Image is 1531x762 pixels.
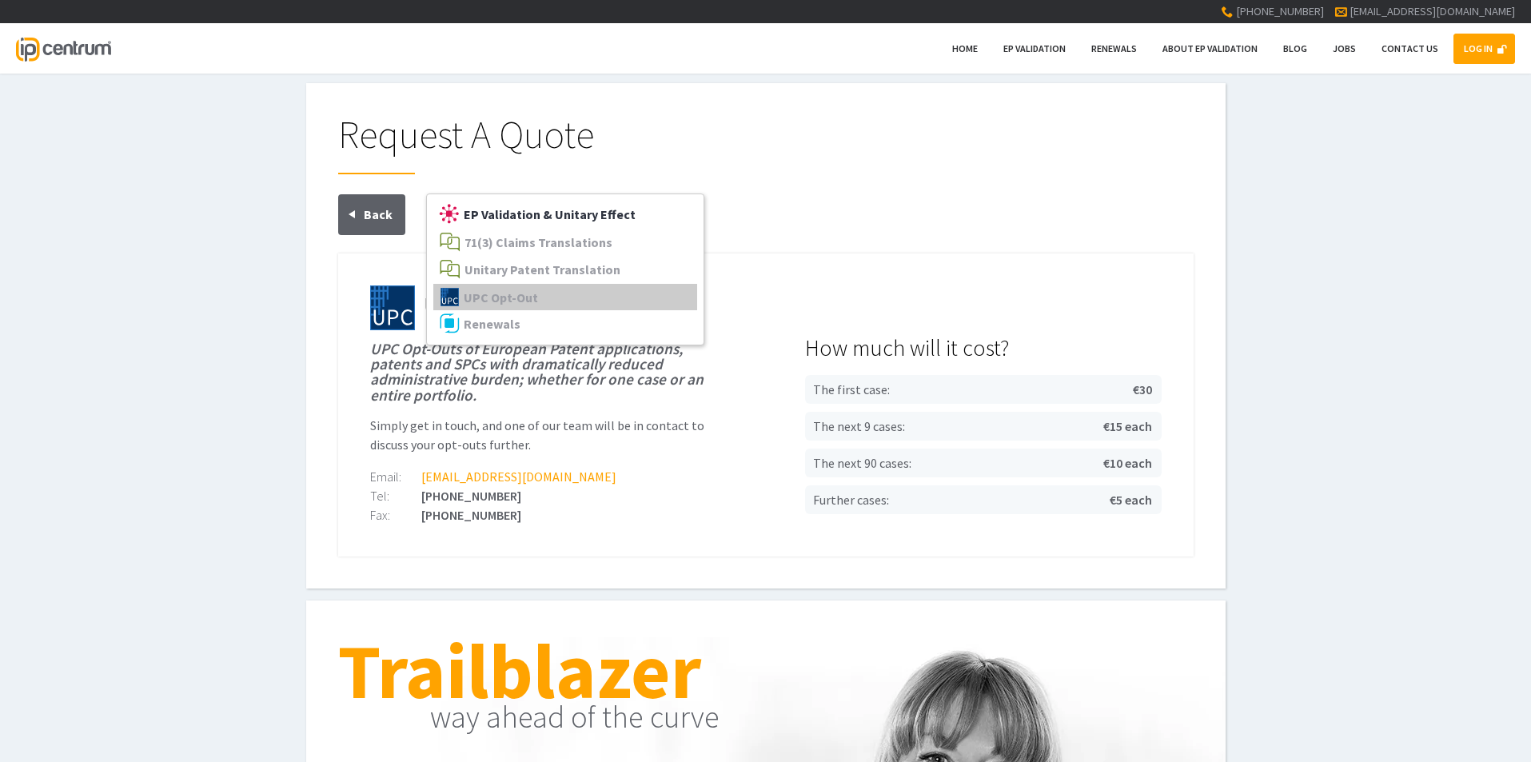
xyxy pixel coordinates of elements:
[364,206,393,222] span: Back
[370,416,727,454] p: Simply get in touch, and one of our team will be in contact to discuss your opt-outs further.
[433,229,697,257] a: 71(3) Claims Translations
[424,291,544,320] span: UPC Opt-Out
[1003,42,1066,54] span: EP Validation
[942,34,988,64] a: Home
[370,285,415,330] img: upc.svg
[1162,42,1258,54] span: About EP Validation
[1333,42,1356,54] span: Jobs
[16,23,110,74] a: IP Centrum
[338,115,1194,174] h1: Request A Quote
[464,206,636,222] span: EP Validation & Unitary Effect
[370,470,421,483] div: Email:
[464,316,520,332] span: Renewals
[1322,34,1366,64] a: Jobs
[433,284,697,311] a: UPC Opt-Out
[338,194,405,235] a: Back
[982,420,1152,433] strong: €15 each
[433,310,697,338] a: Renewals
[993,34,1076,64] a: EP Validation
[1381,42,1438,54] span: Contact Us
[370,341,727,403] h1: UPC Opt-Outs of European Patent applications, patents and SPCs with dramatically reduced administ...
[1236,4,1324,18] span: [PHONE_NUMBER]
[421,469,616,485] a: [EMAIL_ADDRESS][DOMAIN_NAME]
[433,201,697,229] a: EP Validation & Unitary Effect
[813,457,979,469] span: The next 90 cases:
[1283,42,1307,54] span: Blog
[1081,34,1147,64] a: Renewals
[1453,34,1515,64] a: LOG IN
[1350,4,1515,18] a: [EMAIL_ADDRESS][DOMAIN_NAME]
[464,261,620,277] span: Unitary Patent Translation
[813,493,979,506] span: Further cases:
[464,289,538,305] span: UPC Opt-Out
[370,509,421,521] div: Fax:
[441,288,459,306] img: upc.svg
[370,509,727,521] div: [PHONE_NUMBER]
[813,420,979,433] span: The next 9 cases:
[1371,34,1449,64] a: Contact Us
[464,234,612,250] span: 71(3) Claims Translations
[433,256,697,284] a: Unitary Patent Translation
[982,493,1152,506] strong: €5 each
[805,337,1162,359] strong: How much will it cost?
[1091,42,1137,54] span: Renewals
[1273,34,1318,64] a: Blog
[370,489,727,502] div: [PHONE_NUMBER]
[813,383,979,396] span: The first case:
[982,457,1152,469] strong: €10 each
[370,489,421,502] div: Tel:
[982,383,1152,396] strong: €30
[1152,34,1268,64] a: About EP Validation
[952,42,978,54] span: Home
